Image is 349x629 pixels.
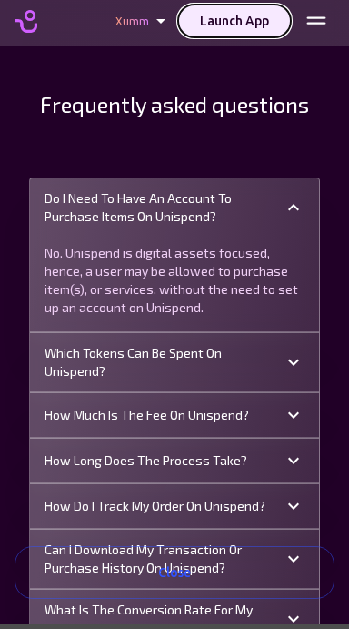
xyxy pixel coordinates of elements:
div: How much is the fee on Unispend? [30,405,319,449]
button: Launch App [178,16,291,50]
div: Do I need to have an account to purchase items on Unispend? [30,249,319,343]
p: No. Unispend is digital assets focused, hence, a user may be allowed to purchase item(s), or serv... [45,256,304,329]
div: How do I track my order on Unispend? [30,496,319,540]
div: xumm [110,22,178,45]
p: How much is the fee on Unispend? [45,418,249,436]
img: Unispend logo [15,22,37,45]
p: How long does the process take? [45,463,247,482]
button: Menu [298,15,334,51]
p: Do I need to have an account to purchase items on Unispend? [45,201,283,238]
button: Close [15,546,334,600]
div: Can I download my transaction or purchase history on Unispend? [30,542,319,600]
p: Can I download my transaction or purchase history on Unispend? [45,553,283,589]
p: Which tokens can be spent on Unispend? [45,356,283,392]
div: Which tokens can be spent on Unispend? [30,345,319,403]
div: How long does the process take? [30,451,319,494]
p: Frequently asked questions [40,102,309,131]
p: How do I track my order on Unispend? [45,509,265,527]
div: Do I need to have an account to purchase items on Unispend? [30,190,319,249]
span: xumm [115,27,149,39]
